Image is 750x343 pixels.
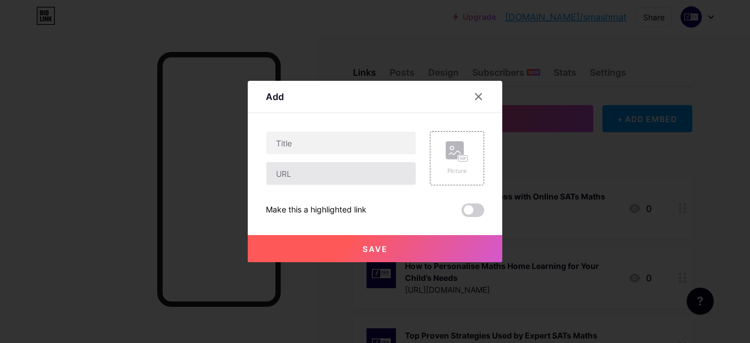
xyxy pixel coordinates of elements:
[363,244,388,254] span: Save
[266,203,367,217] div: Make this a highlighted link
[266,162,416,185] input: URL
[248,235,502,262] button: Save
[446,167,468,175] div: Picture
[266,132,416,154] input: Title
[266,90,284,103] div: Add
